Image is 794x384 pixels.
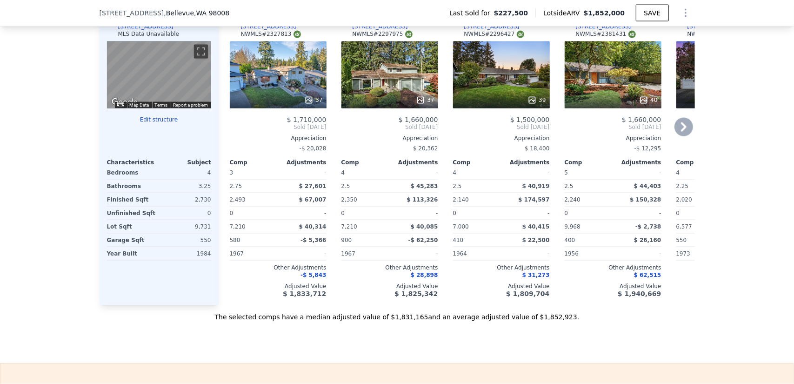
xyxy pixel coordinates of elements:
div: 1984 [161,247,211,260]
div: Subject [159,159,211,166]
div: Adjustments [390,159,438,166]
div: 550 [161,234,211,247]
div: Adjustments [613,159,661,166]
div: Comp [230,159,278,166]
span: 0 [565,210,568,216]
span: -$ 5,366 [300,237,326,243]
span: -$ 12,295 [634,145,661,152]
span: Sold [DATE] [565,123,661,131]
span: Last Sold for [449,8,494,18]
button: Edit structure [107,116,211,123]
div: Garage Sqft [107,234,157,247]
div: NWMLS # 2296427 [464,30,524,38]
div: 1967 [230,247,276,260]
div: 2.75 [230,180,276,193]
div: - [615,207,661,220]
span: 400 [565,237,575,243]
div: - [503,166,550,179]
div: 2,730 [161,193,211,206]
span: 3 [230,169,234,176]
span: 7,210 [230,223,246,230]
div: 2.5 [341,180,388,193]
span: $ 45,283 [411,183,438,189]
button: Show Options [676,4,695,22]
span: $ 26,160 [634,237,661,243]
div: 1967 [341,247,388,260]
span: Sold [DATE] [341,123,438,131]
span: 6,577 [676,223,692,230]
span: $ 28,898 [411,272,438,279]
span: $ 20,362 [413,145,438,152]
div: Appreciation [341,135,438,142]
div: - [280,207,327,220]
span: Lotside ARV [543,8,583,18]
div: Adjustments [501,159,550,166]
div: 0 [161,207,211,220]
div: Appreciation [230,135,327,142]
a: [STREET_ADDRESS] [453,23,520,30]
span: $ 1,833,712 [283,290,326,298]
span: -$ 2,738 [635,223,661,230]
div: Lot Sqft [107,220,157,233]
button: SAVE [636,5,668,21]
div: Other Adjustments [565,264,661,272]
div: The selected comps have a median adjusted value of $1,831,165 and an average adjusted value of $1... [100,305,695,322]
span: $ 62,515 [634,272,661,279]
div: 1956 [565,247,611,260]
span: $ 1,809,704 [506,290,549,298]
a: [STREET_ADDRESS] [565,23,631,30]
div: - [280,166,327,179]
span: $ 174,597 [518,196,549,203]
div: 4 [161,166,211,179]
div: NWMLS # 2381431 [576,30,636,38]
span: 7,000 [453,223,469,230]
span: 0 [341,210,345,216]
div: Characteristics [107,159,159,166]
div: 2.25 [676,180,723,193]
span: 0 [676,210,680,216]
div: 3.25 [161,180,211,193]
div: 37 [304,95,322,105]
a: Report a problem [173,102,208,108]
button: Map Data [130,102,149,108]
a: [STREET_ADDRESS] [676,23,743,30]
div: [STREET_ADDRESS] [241,23,296,30]
div: Comp [341,159,390,166]
div: NWMLS # 2296596 [687,30,747,38]
img: Google [109,96,140,108]
button: Keyboard shortcuts [117,102,124,107]
span: $ 1,940,669 [618,290,661,298]
span: $1,852,000 [584,9,625,17]
div: - [615,247,661,260]
img: NWMLS Logo [517,31,524,38]
a: [STREET_ADDRESS] [341,23,408,30]
div: Adjusted Value [565,283,661,290]
span: $227,500 [494,8,528,18]
div: Unfinished Sqft [107,207,157,220]
span: $ 27,601 [299,183,327,189]
span: $ 40,919 [522,183,550,189]
div: 39 [527,95,546,105]
div: 1964 [453,247,500,260]
div: - [615,166,661,179]
div: [STREET_ADDRESS] [687,23,743,30]
div: Other Adjustments [453,264,550,272]
span: 9,968 [565,223,580,230]
div: 2.5 [453,180,500,193]
span: $ 40,415 [522,223,550,230]
span: 0 [230,210,234,216]
span: 4 [453,169,457,176]
div: 40 [639,95,657,105]
div: Other Adjustments [341,264,438,272]
span: -$ 5,843 [300,272,326,279]
span: -$ 20,028 [300,145,327,152]
div: - [392,166,438,179]
div: - [503,207,550,220]
span: 2,350 [341,196,357,203]
div: 2.5 [565,180,611,193]
button: Toggle fullscreen view [194,45,208,59]
span: Sold [DATE] [453,123,550,131]
div: Map [107,41,211,108]
span: 7,210 [341,223,357,230]
span: $ 1,825,342 [394,290,438,298]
